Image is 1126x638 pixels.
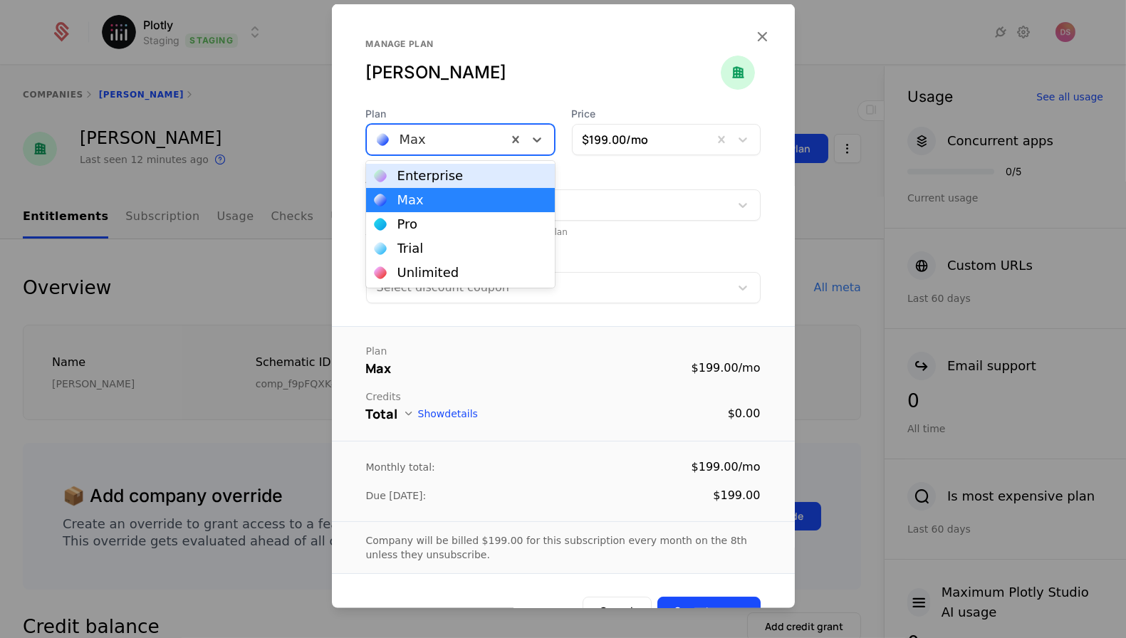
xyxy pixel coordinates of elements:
[721,56,755,90] img: Martha Cryan
[366,255,761,269] span: Discount
[366,61,721,84] div: [PERSON_NAME]
[366,107,555,121] span: Plan
[366,38,721,50] div: Manage plan
[366,226,761,238] div: Add Ons must have same billing period as plan
[366,358,392,378] div: Max
[404,408,478,419] button: Showdetails
[366,404,398,424] div: Total
[657,597,761,625] button: Save changes
[572,107,761,121] span: Price
[366,488,427,503] div: Due [DATE]:
[692,459,761,476] div: $199.00 / mo
[397,242,424,255] div: Trial
[366,533,761,562] div: Company will be billed $199.00 for this subscription every month on the 8th unless they unsubscribe.
[397,194,424,206] div: Max
[583,597,652,625] button: Cancel
[397,266,459,279] div: Unlimited
[397,169,464,182] div: Enterprise
[366,389,761,404] div: Credits
[713,487,760,504] div: $199.00
[366,172,761,187] span: Add Ons
[397,218,418,231] div: Pro
[366,460,435,474] div: Monthly total:
[728,405,761,422] div: $0.00
[692,360,761,377] div: $199.00 / mo
[366,344,761,358] div: Plan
